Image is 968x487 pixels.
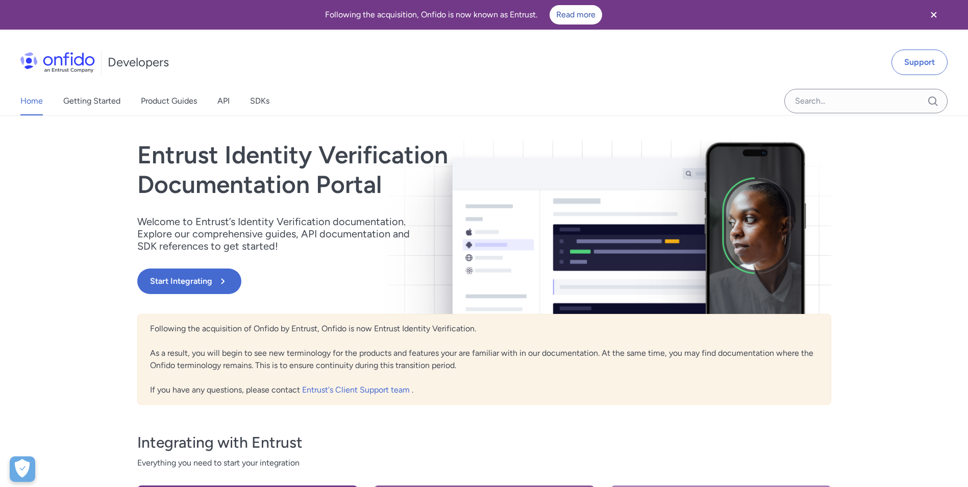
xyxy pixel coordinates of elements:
div: Cookie Preferences [10,456,35,482]
a: Home [20,87,43,115]
button: Close banner [915,2,953,28]
h3: Integrating with Entrust [137,432,831,453]
div: Following the acquisition of Onfido by Entrust, Onfido is now Entrust Identity Verification. As a... [137,314,831,405]
span: Everything you need to start your integration [137,457,831,469]
a: Getting Started [63,87,120,115]
a: Read more [550,5,602,25]
button: Start Integrating [137,269,241,294]
a: API [217,87,230,115]
a: Entrust's Client Support team [302,385,412,395]
h1: Developers [108,54,169,70]
button: Open Preferences [10,456,35,482]
img: Onfido Logo [20,52,95,72]
h1: Entrust Identity Verification Documentation Portal [137,140,623,199]
p: Welcome to Entrust’s Identity Verification documentation. Explore our comprehensive guides, API d... [137,215,423,252]
a: Product Guides [141,87,197,115]
div: Following the acquisition, Onfido is now known as Entrust. [12,5,915,25]
a: Support [891,50,948,75]
a: Start Integrating [137,269,623,294]
svg: Close banner [928,9,940,21]
input: Onfido search input field [784,89,948,113]
a: SDKs [250,87,269,115]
